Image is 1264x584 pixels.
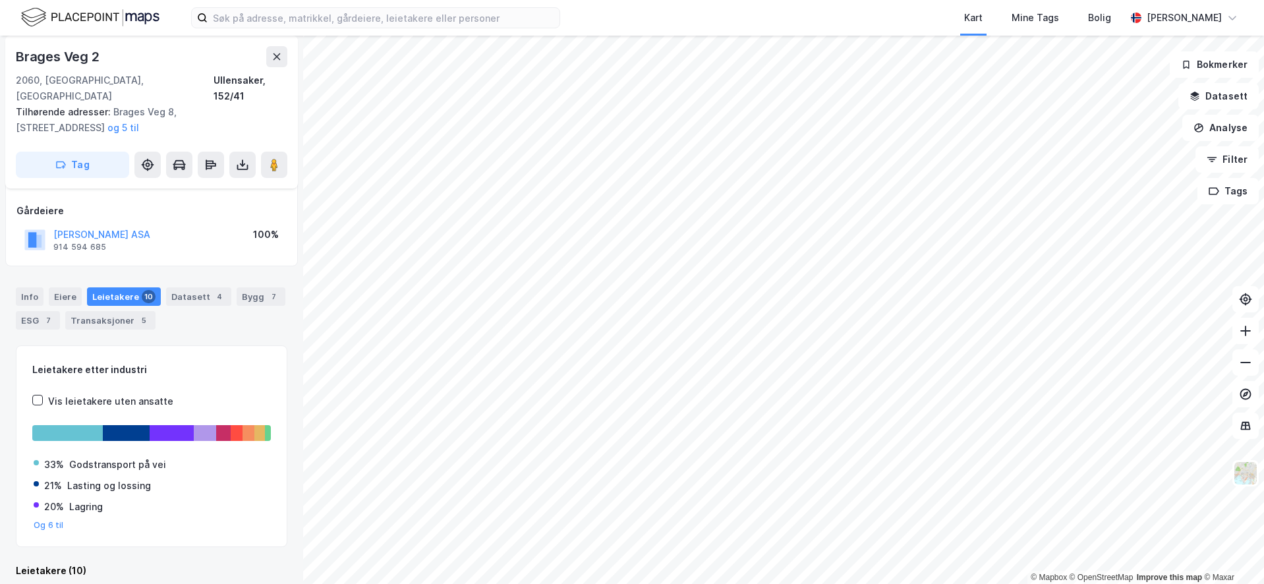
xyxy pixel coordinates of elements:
[1198,521,1264,584] iframe: Chat Widget
[44,478,62,494] div: 21%
[34,520,64,531] button: Og 6 til
[964,10,983,26] div: Kart
[237,287,285,306] div: Bygg
[1137,573,1202,582] a: Improve this map
[137,314,150,327] div: 5
[87,287,161,306] div: Leietakere
[1195,146,1259,173] button: Filter
[16,563,287,579] div: Leietakere (10)
[21,6,159,29] img: logo.f888ab2527a4732fd821a326f86c7f29.svg
[208,8,560,28] input: Søk på adresse, matrikkel, gårdeiere, leietakere eller personer
[253,227,279,243] div: 100%
[16,287,43,306] div: Info
[16,104,277,136] div: Brages Veg 8, [STREET_ADDRESS]
[44,499,64,515] div: 20%
[16,203,287,219] div: Gårdeiere
[1031,573,1067,582] a: Mapbox
[42,314,55,327] div: 7
[53,242,106,252] div: 914 594 685
[1182,115,1259,141] button: Analyse
[49,287,82,306] div: Eiere
[16,46,102,67] div: Brages Veg 2
[69,499,103,515] div: Lagring
[166,287,231,306] div: Datasett
[32,362,271,378] div: Leietakere etter industri
[1088,10,1111,26] div: Bolig
[213,290,226,303] div: 4
[267,290,280,303] div: 7
[1178,83,1259,109] button: Datasett
[16,106,113,117] span: Tilhørende adresser:
[16,73,214,104] div: 2060, [GEOGRAPHIC_DATA], [GEOGRAPHIC_DATA]
[1170,51,1259,78] button: Bokmerker
[16,311,60,330] div: ESG
[16,152,129,178] button: Tag
[1070,573,1134,582] a: OpenStreetMap
[1147,10,1222,26] div: [PERSON_NAME]
[44,457,64,473] div: 33%
[1197,178,1259,204] button: Tags
[48,394,173,409] div: Vis leietakere uten ansatte
[67,478,151,494] div: Lasting og lossing
[214,73,287,104] div: Ullensaker, 152/41
[1233,461,1258,486] img: Z
[1012,10,1059,26] div: Mine Tags
[142,290,156,303] div: 10
[65,311,156,330] div: Transaksjoner
[69,457,166,473] div: Godstransport på vei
